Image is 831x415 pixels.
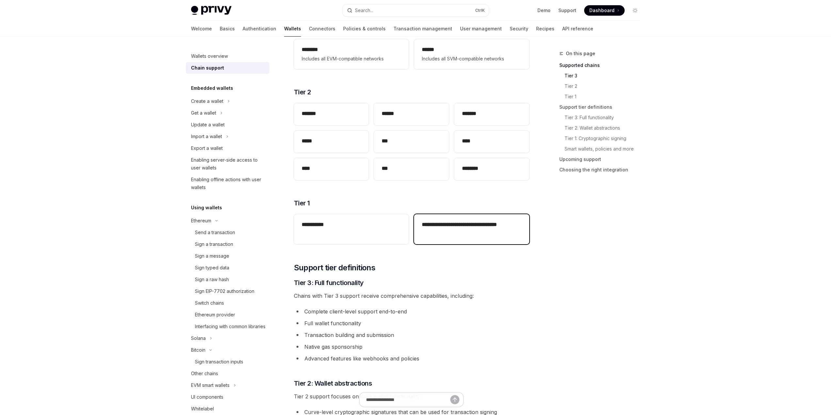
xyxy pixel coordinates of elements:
a: Tier 2: Wallet abstractions [565,123,646,133]
li: Transaction building and submission [294,330,529,340]
div: Ethereum [191,217,211,225]
div: Create a wallet [191,97,223,105]
a: Sign EIP-7702 authorization [186,285,269,297]
li: Advanced features like webhooks and policies [294,354,529,363]
h5: Using wallets [191,204,222,212]
div: Sign a raw hash [195,276,229,283]
a: Interfacing with common libraries [186,321,269,332]
div: Sign EIP-7702 authorization [195,287,254,295]
a: Sign a transaction [186,238,269,250]
a: Sign a message [186,250,269,262]
span: Tier 1 [294,199,310,208]
a: Welcome [191,21,212,37]
button: Toggle dark mode [630,5,640,16]
a: Switch chains [186,297,269,309]
div: Interfacing with common libraries [195,323,265,330]
a: UI components [186,391,269,403]
div: Ethereum provider [195,311,235,319]
a: Support tier definitions [559,102,646,112]
div: Solana [191,334,206,342]
div: Import a wallet [191,133,222,140]
button: Search...CtrlK [343,5,489,16]
div: Wallets overview [191,52,228,60]
a: Security [510,21,528,37]
div: Switch chains [195,299,224,307]
div: Chain support [191,64,224,72]
div: Enabling server-side access to user wallets [191,156,265,172]
a: Choosing the right integration [559,165,646,175]
a: Other chains [186,368,269,379]
a: Policies & controls [343,21,386,37]
div: Sign a transaction [195,240,233,248]
div: Send a transaction [195,229,235,236]
a: Whitelabel [186,403,269,415]
span: Tier 3: Full functionality [294,278,364,287]
li: Full wallet functionality [294,319,529,328]
a: User management [460,21,502,37]
a: Enabling offline actions with user wallets [186,174,269,193]
span: Tier 2 [294,88,311,97]
a: Export a wallet [186,142,269,154]
a: Send a transaction [186,227,269,238]
a: Support [558,7,576,14]
a: **** ***Includes all EVM-compatible networks [294,39,409,69]
span: Tier 2: Wallet abstractions [294,379,372,388]
a: Upcoming support [559,154,646,165]
div: Enabling offline actions with user wallets [191,176,265,191]
div: UI components [191,393,223,401]
li: Native gas sponsorship [294,342,529,351]
a: Demo [537,7,551,14]
span: Ctrl K [475,8,485,13]
img: light logo [191,6,232,15]
button: Send message [450,395,459,404]
a: **** *Includes all SVM-compatible networks [414,39,529,69]
a: Dashboard [584,5,625,16]
a: Connectors [309,21,335,37]
a: Update a wallet [186,119,269,131]
a: Tier 3: Full functionality [565,112,646,123]
a: Supported chains [559,60,646,71]
div: Whitelabel [191,405,214,413]
a: Tier 1: Cryptographic signing [565,133,646,144]
div: Sign a message [195,252,229,260]
div: Update a wallet [191,121,225,129]
a: Smart wallets, policies and more [565,144,646,154]
span: On this page [566,50,595,57]
div: Search... [355,7,373,14]
a: Transaction management [393,21,452,37]
a: Enabling server-side access to user wallets [186,154,269,174]
a: Tier 2 [565,81,646,91]
div: Sign transaction inputs [195,358,243,366]
a: Sign typed data [186,262,269,274]
li: Complete client-level support end-to-end [294,307,529,316]
a: Recipes [536,21,554,37]
a: Wallets [284,21,301,37]
span: Includes all SVM-compatible networks [422,55,521,63]
span: Includes all EVM-compatible networks [302,55,401,63]
div: Export a wallet [191,144,223,152]
a: Basics [220,21,235,37]
div: Other chains [191,370,218,377]
a: Tier 1 [565,91,646,102]
a: Tier 3 [565,71,646,81]
a: API reference [562,21,593,37]
a: Sign a raw hash [186,274,269,285]
a: Ethereum provider [186,309,269,321]
a: Wallets overview [186,50,269,62]
div: Bitcoin [191,346,205,354]
a: Authentication [243,21,276,37]
a: Sign transaction inputs [186,356,269,368]
span: Support tier definitions [294,263,376,273]
h5: Embedded wallets [191,84,233,92]
div: Get a wallet [191,109,216,117]
span: Dashboard [589,7,615,14]
div: Sign typed data [195,264,229,272]
div: EVM smart wallets [191,381,230,389]
a: Chain support [186,62,269,74]
span: Chains with Tier 3 support receive comprehensive capabilities, including: [294,291,529,300]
